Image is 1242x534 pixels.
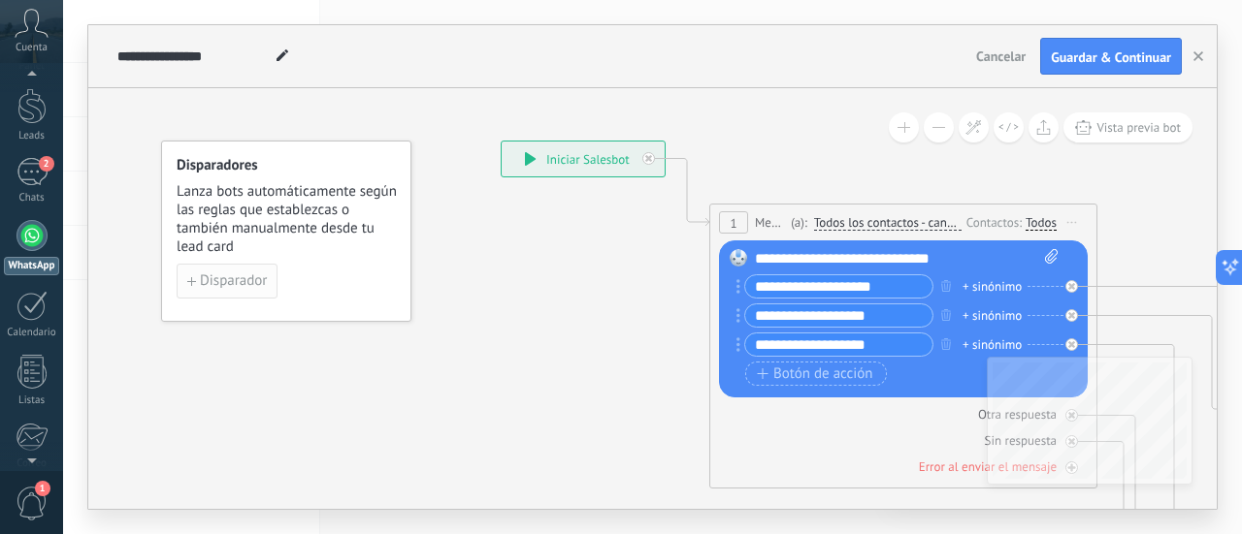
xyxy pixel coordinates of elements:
[966,213,1026,232] div: Contactos:
[978,406,1057,423] div: Otra respuesta
[177,182,398,256] span: Lanza bots automáticamente según las reglas que establezcas o también manualmente desde tu lead card
[177,156,398,174] h4: Disparadores
[745,361,887,386] button: Botón de acción
[968,42,1033,71] button: Cancelar
[1063,112,1193,142] button: Vista previa bot
[4,394,60,407] div: Listas
[4,192,60,204] div: Chats
[35,481,50,496] span: 1
[4,130,60,142] div: Leads
[1096,119,1181,136] span: Vista previa bot
[16,42,48,54] span: Cuenta
[177,264,278,298] button: Disparador
[963,335,1022,355] div: + sinónimo
[791,213,807,232] span: (a):
[1051,50,1171,64] span: Guardar & Continuar
[755,213,786,232] span: Message
[985,432,1057,449] div: Sin respuesta
[1026,215,1057,231] div: Todos
[919,458,1057,475] div: Error al enviar el mensaje
[963,306,1022,326] div: + sinónimo
[502,141,665,176] div: Iniciar Salesbot
[814,215,962,231] span: Todos los contactos - canales seleccionados
[757,366,873,382] span: Botón de acción
[200,274,267,288] span: Disparador
[963,277,1022,297] div: + sinónimo
[730,215,736,232] span: 1
[4,257,59,275] div: WhatsApp
[1040,38,1182,75] button: Guardar & Continuar
[4,327,60,339] div: Calendario
[976,47,1026,65] span: Cancelar
[39,156,54,172] span: 2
